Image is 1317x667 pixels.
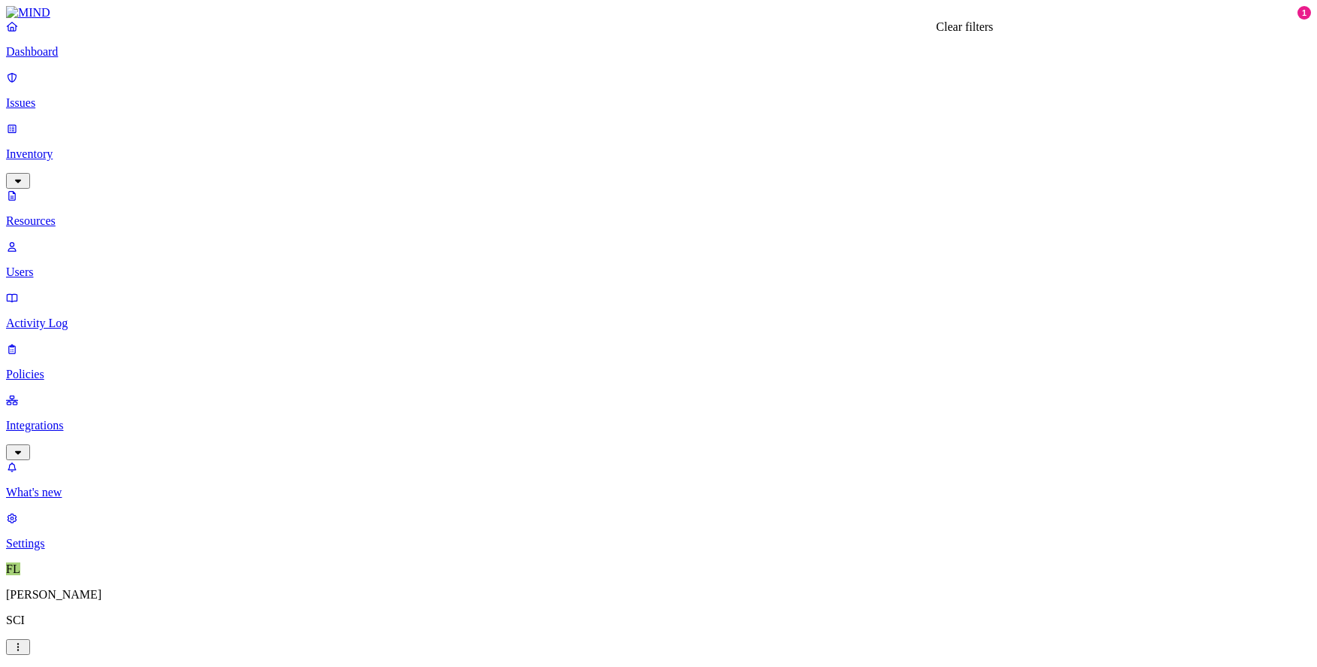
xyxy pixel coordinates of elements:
[6,291,1311,330] a: Activity Log
[6,317,1311,330] p: Activity Log
[6,460,1311,499] a: What's new
[6,562,20,575] span: FL
[6,189,1311,228] a: Resources
[6,368,1311,381] p: Policies
[6,486,1311,499] p: What's new
[6,96,1311,110] p: Issues
[6,511,1311,550] a: Settings
[6,71,1311,110] a: Issues
[6,20,1311,59] a: Dashboard
[6,393,1311,458] a: Integrations
[6,122,1311,186] a: Inventory
[6,214,1311,228] p: Resources
[1297,6,1311,20] div: 1
[6,265,1311,279] p: Users
[6,6,50,20] img: MIND
[6,240,1311,279] a: Users
[6,6,1311,20] a: MIND
[6,147,1311,161] p: Inventory
[6,614,1311,627] p: SCI
[6,45,1311,59] p: Dashboard
[6,588,1311,602] p: [PERSON_NAME]
[6,342,1311,381] a: Policies
[6,419,1311,432] p: Integrations
[936,20,993,34] div: Clear filters
[6,537,1311,550] p: Settings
